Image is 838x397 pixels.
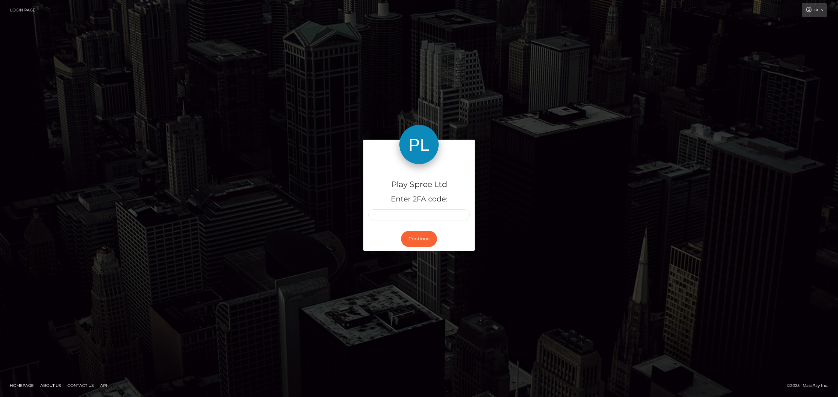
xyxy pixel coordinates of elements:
a: About Us [38,380,64,390]
a: Homepage [7,380,36,390]
h4: Play Spree Ltd [368,179,470,190]
div: © 2025 , MassPay Inc. [787,382,833,389]
h5: Enter 2FA code: [368,194,470,204]
a: Contact Us [65,380,96,390]
a: API [98,380,110,390]
button: Continue [401,231,437,247]
img: Play Spree Ltd [399,125,439,164]
a: Login [802,3,827,17]
a: Login Page [10,3,35,17]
